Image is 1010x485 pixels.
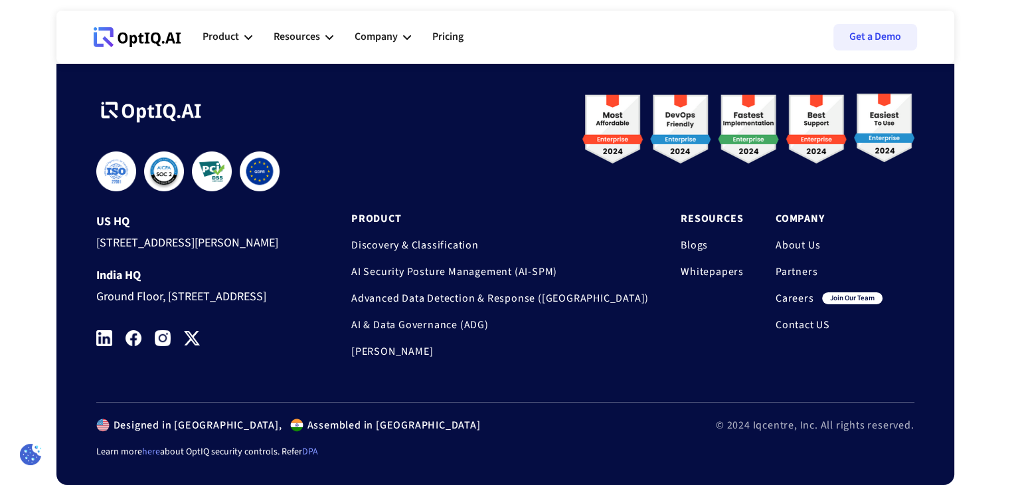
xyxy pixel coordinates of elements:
a: AI Security Posture Management (AI-SPM) [351,265,649,278]
a: About Us [776,239,883,252]
a: Pricing [432,17,463,57]
a: Webflow Homepage [94,17,181,57]
a: Partners [776,265,883,278]
a: Discovery & Classification [351,239,649,252]
a: Careers [776,292,814,305]
a: Whitepapers [681,265,744,278]
div: Ground Floor, [STREET_ADDRESS] [96,282,301,307]
div: Learn more about OptIQ security controls. Refer [96,445,914,458]
a: Company [776,212,883,225]
div: join our team [822,292,883,304]
a: Product [351,212,649,225]
div: Resources [274,17,333,57]
a: Get a Demo [833,24,917,50]
a: Resources [681,212,744,225]
div: Company [355,17,411,57]
a: AI & Data Governance (ADG) [351,318,649,332]
div: India HQ [96,269,301,282]
div: Product [203,28,239,46]
div: Company [355,28,398,46]
div: Product [203,17,252,57]
a: Contact US [776,318,883,332]
a: Blogs [681,239,744,252]
a: DPA [302,445,318,458]
a: Advanced Data Detection & Response ([GEOGRAPHIC_DATA]) [351,292,649,305]
div: © 2024 Iqcentre, Inc. All rights reserved. [716,419,914,432]
a: here [142,445,160,458]
a: [PERSON_NAME] [351,345,649,358]
div: Designed in [GEOGRAPHIC_DATA], [110,419,282,432]
div: Assembled in [GEOGRAPHIC_DATA] [303,419,481,432]
div: [STREET_ADDRESS][PERSON_NAME] [96,229,301,253]
div: Resources [274,28,320,46]
div: US HQ [96,215,301,229]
